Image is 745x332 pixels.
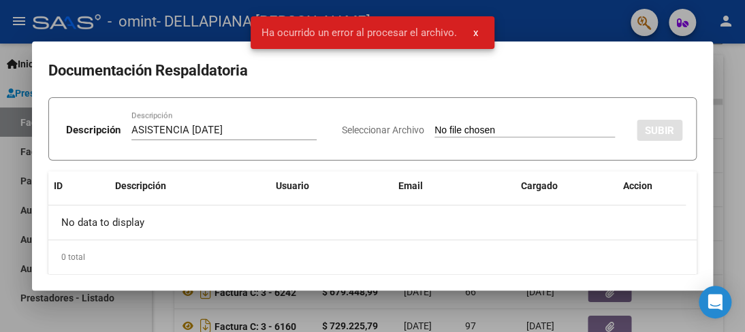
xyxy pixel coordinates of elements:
[645,124,674,137] span: SUBIR
[48,171,110,201] datatable-header-cell: ID
[48,240,697,274] div: 0 total
[473,27,478,39] span: x
[270,171,393,201] datatable-header-cell: Usuario
[48,58,697,84] h2: Documentación Respaldatoria
[699,286,731,318] div: Open Intercom Messenger
[462,20,489,45] button: x
[110,171,270,201] datatable-header-cell: Descripción
[115,180,166,191] span: Descripción
[637,120,682,141] button: SUBIR
[398,180,423,191] span: Email
[516,171,618,201] datatable-header-cell: Cargado
[623,180,652,191] span: Accion
[261,26,457,39] span: Ha ocurrido un error al procesar el archivo.
[54,180,63,191] span: ID
[618,171,686,201] datatable-header-cell: Accion
[342,124,424,135] span: Seleccionar Archivo
[276,180,309,191] span: Usuario
[66,122,121,138] p: Descripción
[393,171,516,201] datatable-header-cell: Email
[48,205,686,239] div: No data to display
[521,180,558,191] span: Cargado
